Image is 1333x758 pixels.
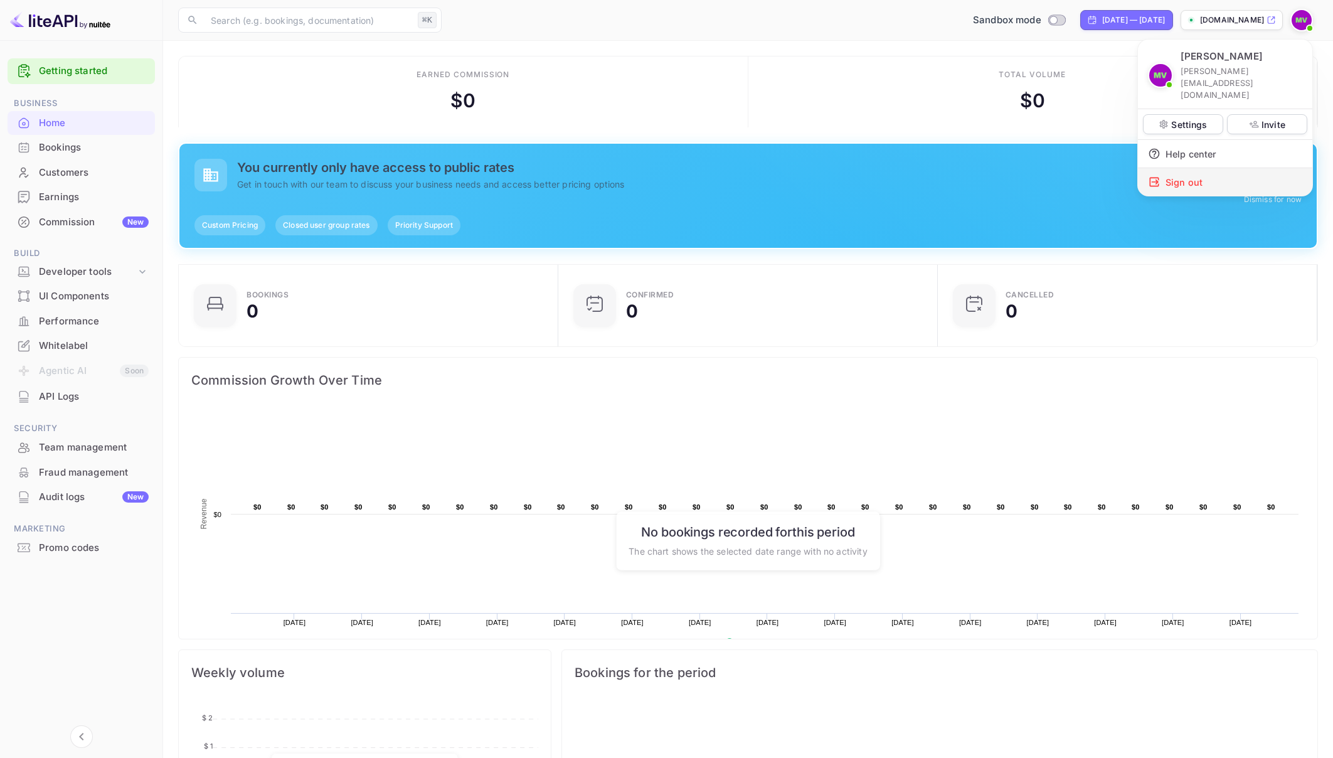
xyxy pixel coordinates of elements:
p: Settings [1171,118,1207,131]
img: Michael Vogt [1149,64,1172,87]
p: Invite [1261,118,1285,131]
p: [PERSON_NAME][EMAIL_ADDRESS][DOMAIN_NAME] [1181,65,1302,102]
div: Help center [1138,140,1312,168]
p: [PERSON_NAME] [1181,50,1263,64]
div: Sign out [1138,168,1312,196]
